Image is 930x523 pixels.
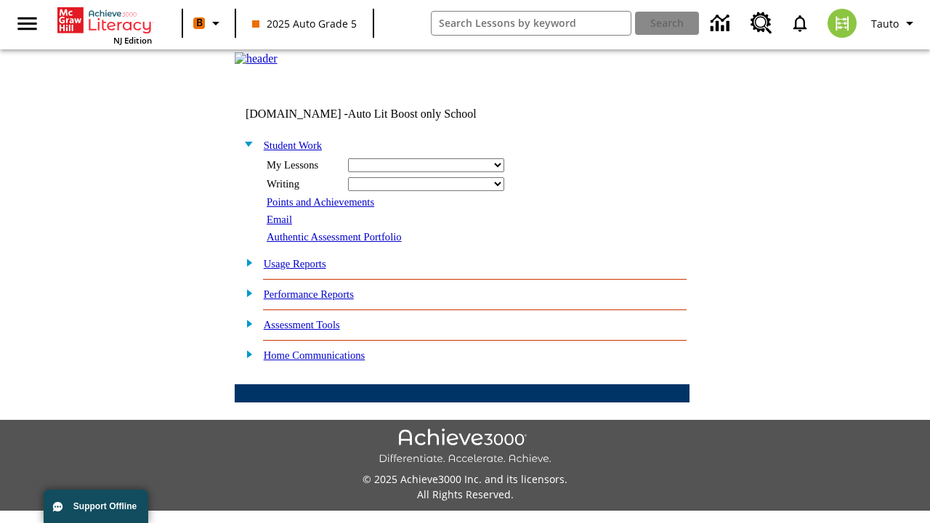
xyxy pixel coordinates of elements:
img: plus.gif [238,256,254,269]
nobr: Auto Lit Boost only School [348,108,477,120]
span: Support Offline [73,501,137,511]
td: [DOMAIN_NAME] - [246,108,513,121]
button: Select a new avatar [819,4,865,42]
span: B [196,14,203,32]
a: Resource Center, Will open in new tab [742,4,781,43]
img: header [235,52,278,65]
button: Support Offline [44,490,148,523]
a: Performance Reports [264,288,354,300]
a: Home Communications [264,349,365,361]
a: Points and Achievements [267,196,374,208]
a: Usage Reports [264,258,326,269]
a: Student Work [264,139,322,151]
a: Assessment Tools [264,319,340,331]
button: Profile/Settings [865,10,924,36]
a: Authentic Assessment Portfolio [267,231,402,243]
button: Boost Class color is orange. Change class color [187,10,230,36]
span: NJ Edition [113,35,152,46]
div: Home [57,4,152,46]
span: Tauto [871,16,899,31]
div: Writing [267,178,339,190]
a: Email [267,214,292,225]
img: plus.gif [238,286,254,299]
img: Achieve3000 Differentiate Accelerate Achieve [379,429,551,466]
button: Open side menu [6,2,49,45]
input: search field [432,12,631,35]
img: plus.gif [238,347,254,360]
span: 2025 Auto Grade 5 [252,16,357,31]
img: plus.gif [238,317,254,330]
a: Data Center [702,4,742,44]
img: minus.gif [238,137,254,150]
a: Notifications [781,4,819,42]
div: My Lessons [267,159,339,171]
img: avatar image [828,9,857,38]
